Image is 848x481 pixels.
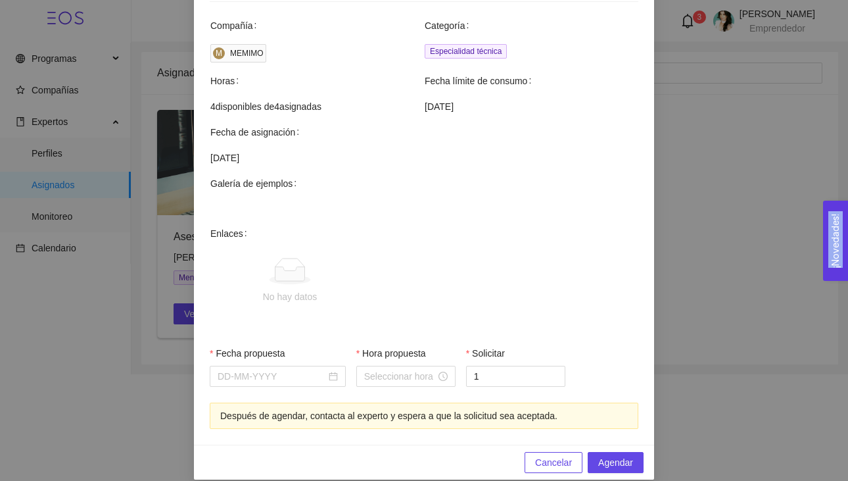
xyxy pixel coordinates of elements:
label: Fecha propuesta [210,346,285,361]
span: Compañía [210,18,262,33]
span: Fecha límite de consumo [425,74,536,88]
div: Después de agendar, contacta al experto y espera a que la solicitud sea aceptada. [220,409,628,423]
span: [DATE] [210,151,638,165]
span: [DATE] [425,99,638,114]
div: No hay datos [263,290,318,304]
button: Open Feedback Widget [823,201,848,281]
span: Galería de ejemplos [210,176,302,191]
label: Solicitar [466,346,505,361]
div: MEMIMO [230,47,264,60]
button: Cancelar [525,452,582,473]
span: Agendar [598,455,633,470]
button: Agendar [588,452,644,473]
span: Fecha de asignación [210,125,304,139]
span: Horas [210,74,244,88]
span: Enlaces [210,226,252,336]
span: 4 disponibles de 4 asignadas [210,99,423,114]
label: Hora propuesta [356,346,426,361]
span: M [216,49,222,57]
input: Fecha propuesta [218,369,326,384]
span: Categoría [425,18,474,33]
span: Cancelar [535,455,572,470]
input: Hora propuesta [364,369,436,384]
input: Solicitar [467,367,565,386]
span: Especialidad técnica [425,44,507,59]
